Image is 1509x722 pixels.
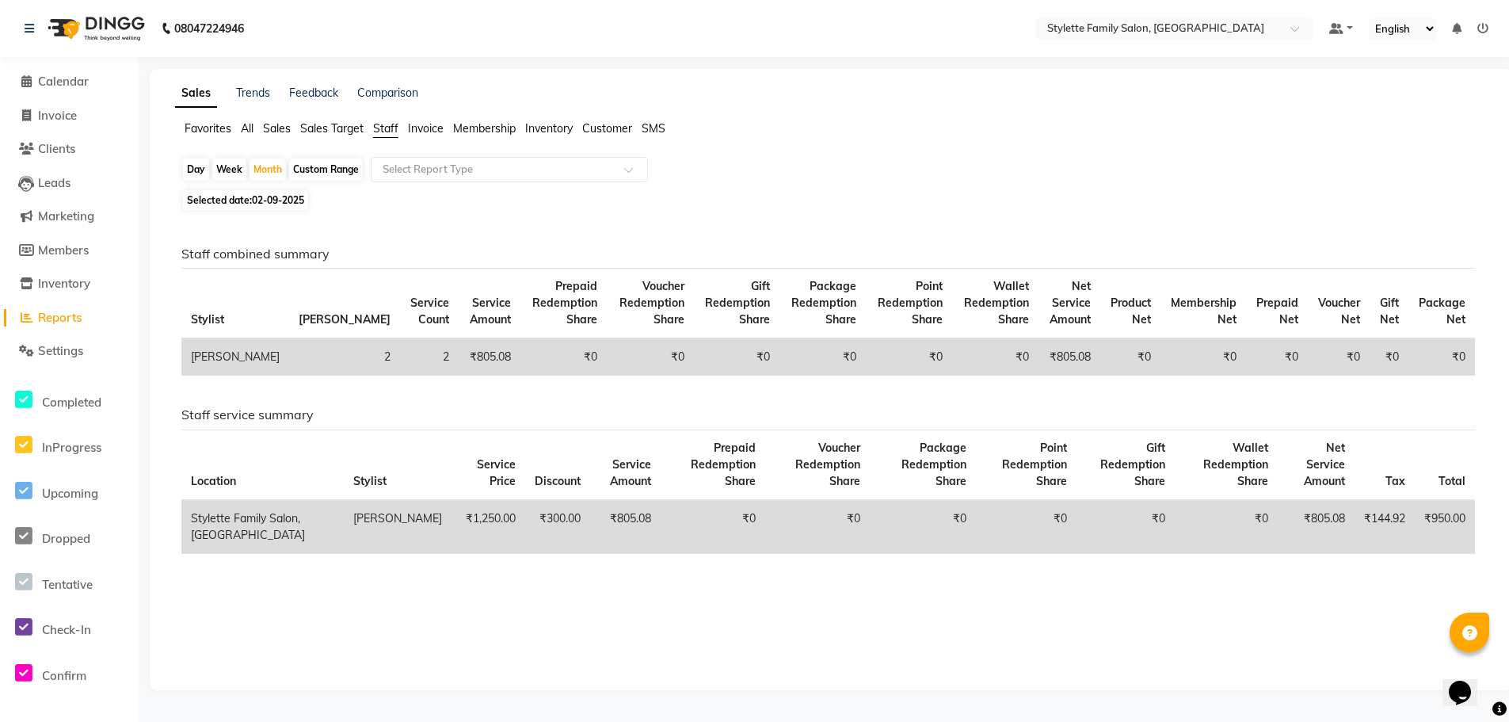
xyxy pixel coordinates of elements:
[607,338,693,376] td: ₹0
[694,338,779,376] td: ₹0
[765,500,870,554] td: ₹0
[1246,338,1308,376] td: ₹0
[452,500,525,554] td: ₹1,250.00
[1385,474,1405,488] span: Tax
[42,577,93,592] span: Tentative
[289,338,400,376] td: 2
[470,296,511,327] span: Service Amount
[42,668,86,683] span: Confirm
[453,121,516,136] span: Membership
[38,310,82,325] span: Reports
[1415,500,1475,554] td: ₹950.00
[1380,296,1399,327] span: Gift Net
[1076,500,1175,554] td: ₹0
[191,474,236,488] span: Location
[183,159,209,181] div: Day
[289,159,363,181] div: Custom Range
[525,500,590,554] td: ₹300.00
[870,500,975,554] td: ₹0
[590,500,661,554] td: ₹805.08
[1203,441,1268,488] span: Wallet Redemption Share
[181,246,1475,262] h6: Staff combined summary
[1175,500,1278,554] td: ₹0
[4,242,135,260] a: Members
[252,194,304,206] span: 02-09-2025
[181,407,1475,422] h6: Staff service summary
[791,279,856,327] span: Package Redemption Share
[4,107,135,125] a: Invoice
[38,108,77,123] span: Invoice
[1038,338,1101,376] td: ₹805.08
[38,141,75,156] span: Clients
[236,86,270,100] a: Trends
[373,121,398,136] span: Staff
[191,312,224,327] span: Stylist
[520,338,607,376] td: ₹0
[38,208,94,223] span: Marketing
[42,622,91,637] span: Check-In
[185,121,231,136] span: Favorites
[181,500,344,554] td: Stylette Family Salon, [GEOGRAPHIC_DATA]
[175,79,217,108] a: Sales
[642,121,665,136] span: SMS
[181,338,289,376] td: [PERSON_NAME]
[1171,296,1237,327] span: Membership Net
[582,121,632,136] span: Customer
[525,121,573,136] span: Inventory
[250,159,286,181] div: Month
[42,395,101,410] span: Completed
[795,441,860,488] span: Voucher Redemption Share
[535,474,581,488] span: Discount
[976,500,1076,554] td: ₹0
[344,500,452,554] td: [PERSON_NAME]
[610,457,651,488] span: Service Amount
[1002,441,1067,488] span: Point Redemption Share
[408,121,444,136] span: Invoice
[1100,338,1160,376] td: ₹0
[1419,296,1465,327] span: Package Net
[38,343,83,358] span: Settings
[779,338,866,376] td: ₹0
[42,531,90,546] span: Dropped
[1304,441,1345,488] span: Net Service Amount
[183,190,308,210] span: Selected date:
[38,74,89,89] span: Calendar
[1050,279,1091,327] span: Net Service Amount
[1160,338,1246,376] td: ₹0
[4,73,135,91] a: Calendar
[661,500,765,554] td: ₹0
[459,338,520,376] td: ₹805.08
[1355,500,1415,554] td: ₹144.92
[964,279,1029,327] span: Wallet Redemption Share
[901,441,966,488] span: Package Redemption Share
[38,175,70,190] span: Leads
[619,279,684,327] span: Voucher Redemption Share
[1278,500,1355,554] td: ₹805.08
[4,309,135,327] a: Reports
[1308,338,1370,376] td: ₹0
[42,440,101,455] span: InProgress
[212,159,246,181] div: Week
[4,174,135,193] a: Leads
[299,312,391,327] span: [PERSON_NAME]
[241,121,253,136] span: All
[353,474,387,488] span: Stylist
[1439,474,1465,488] span: Total
[1111,296,1151,327] span: Product Net
[866,338,952,376] td: ₹0
[1370,338,1408,376] td: ₹0
[705,279,770,327] span: Gift Redemption Share
[1408,338,1475,376] td: ₹0
[4,342,135,361] a: Settings
[38,276,90,291] span: Inventory
[300,121,364,136] span: Sales Target
[400,338,459,376] td: 2
[1256,296,1298,327] span: Prepaid Net
[691,441,756,488] span: Prepaid Redemption Share
[357,86,418,100] a: Comparison
[174,6,244,51] b: 08047224946
[263,121,291,136] span: Sales
[4,275,135,293] a: Inventory
[42,486,98,501] span: Upcoming
[1442,659,1493,706] iframe: chat widget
